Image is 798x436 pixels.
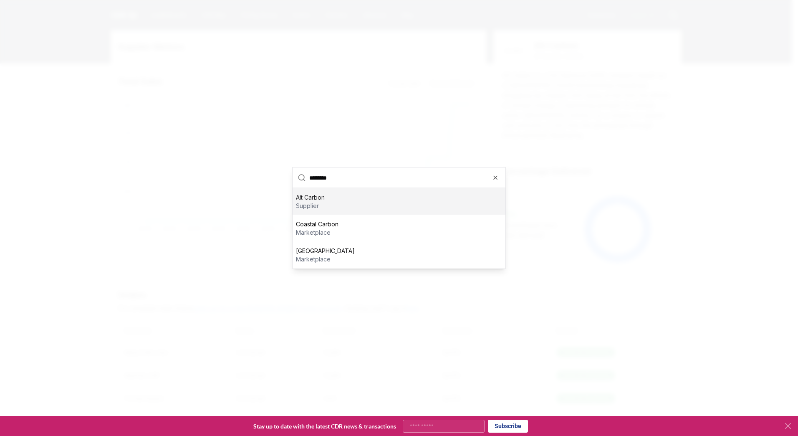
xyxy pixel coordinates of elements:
[296,247,355,255] p: [GEOGRAPHIC_DATA]
[296,220,338,228] p: Coastal Carbon
[296,193,325,202] p: Alt Carbon
[296,228,338,237] p: marketplace
[296,202,325,210] p: supplier
[296,255,355,264] p: marketplace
